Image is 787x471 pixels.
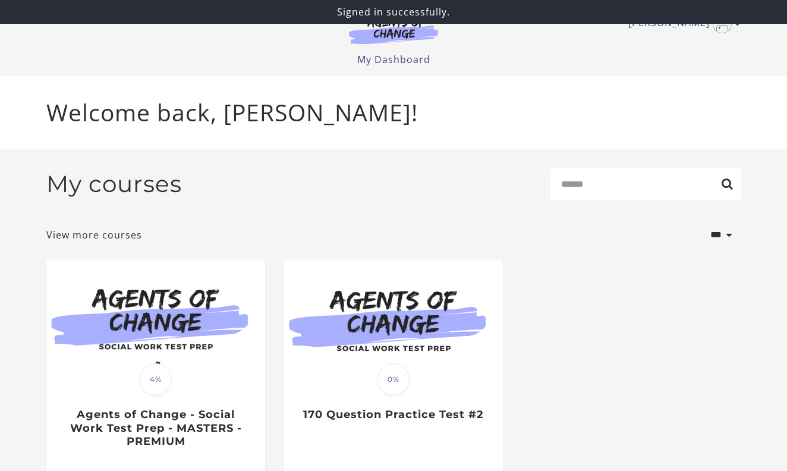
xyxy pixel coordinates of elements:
h3: Agents of Change - Social Work Test Prep - MASTERS - PREMIUM [59,408,252,448]
a: View more courses [46,228,142,242]
span: 0% [377,363,410,395]
p: Welcome back, [PERSON_NAME]! [46,95,741,130]
p: Signed in successfully. [5,5,782,19]
span: 4% [140,363,172,395]
a: Toggle menu [628,14,735,33]
img: Agents of Change Logo [336,17,451,44]
a: My Dashboard [357,53,430,66]
h2: My courses [46,170,182,198]
h3: 170 Question Practice Test #2 [297,408,490,422]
